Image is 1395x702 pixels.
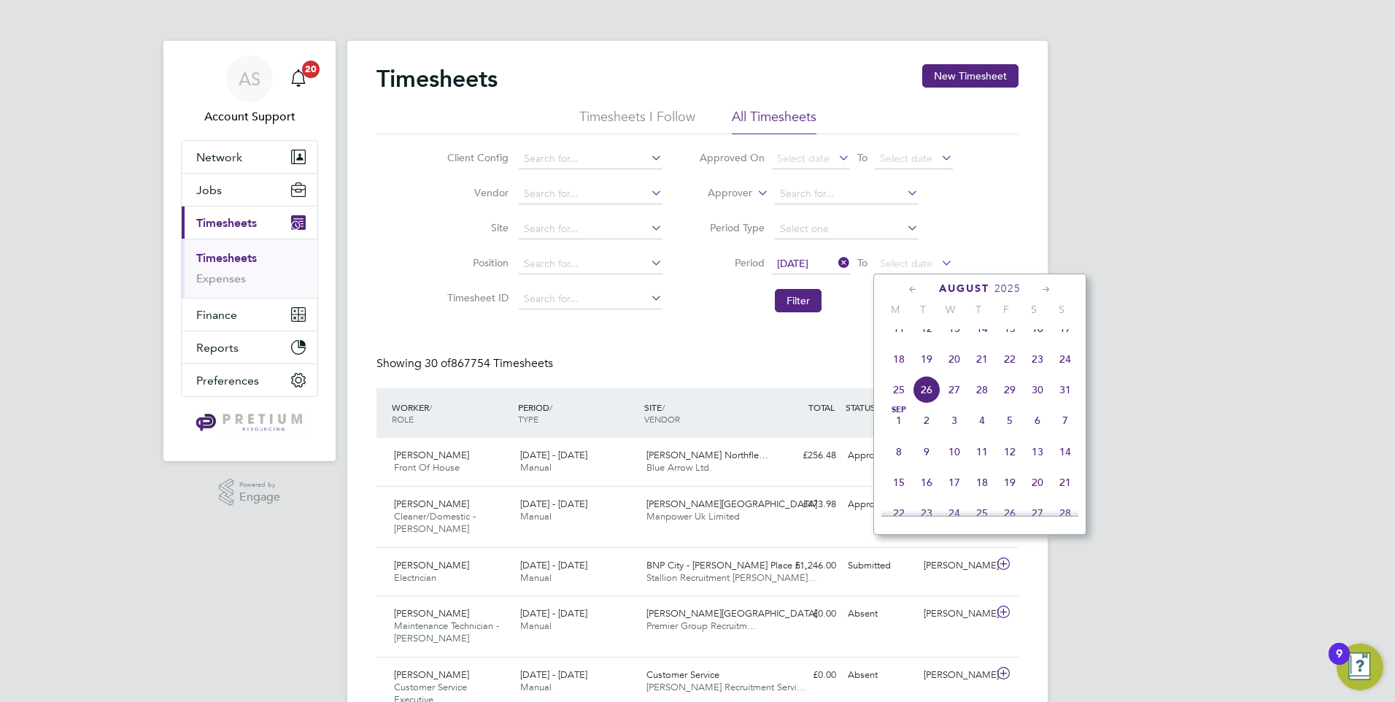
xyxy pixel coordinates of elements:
h2: Timesheets [376,64,498,93]
span: [DATE] - [DATE] [520,449,587,461]
span: Manual [520,461,552,474]
span: Manual [520,620,552,632]
span: T [909,303,937,316]
button: Finance [182,298,317,331]
span: 3 [940,406,968,434]
label: Approved On [699,151,765,164]
span: 23 [913,499,940,527]
label: Period Type [699,221,765,234]
span: Manual [520,681,552,693]
div: STATUS [842,394,918,420]
span: 21 [968,345,996,373]
span: / [549,401,552,413]
span: To [853,253,872,272]
button: New Timesheet [922,64,1019,88]
span: Manual [520,571,552,584]
span: [PERSON_NAME] Recruitment Servi… [646,681,806,693]
div: 9 [1336,654,1342,673]
span: August [939,282,989,295]
span: [PERSON_NAME] [394,668,469,681]
span: [PERSON_NAME][GEOGRAPHIC_DATA] [646,607,817,620]
span: S [1048,303,1075,316]
span: AS [239,69,260,88]
label: Vendor [443,186,509,199]
span: 6 [1024,406,1051,434]
span: Jobs [196,183,222,197]
span: [PERSON_NAME] [394,559,469,571]
li: Timesheets I Follow [579,108,695,134]
span: T [965,303,992,316]
span: Stallion Recruitment [PERSON_NAME]… [646,571,817,584]
span: Finance [196,308,237,322]
a: Expenses [196,271,246,285]
span: [DATE] [777,257,808,270]
input: Search for... [519,289,662,309]
a: Powered byEngage [219,479,281,506]
span: 28 [1051,499,1079,527]
span: 16 [913,468,940,496]
li: All Timesheets [732,108,816,134]
span: Engage [239,491,280,504]
span: 17 [940,468,968,496]
span: 22 [996,345,1024,373]
div: £1,246.00 [766,554,842,578]
span: 24 [940,499,968,527]
span: 18 [968,468,996,496]
span: 8 [885,438,913,466]
span: TYPE [518,413,538,425]
a: 20 [284,55,313,102]
button: Preferences [182,364,317,396]
span: 30 of [425,356,451,371]
span: 25 [968,499,996,527]
span: Premier Group Recruitm… [646,620,757,632]
span: 13 [940,315,968,342]
span: 15 [996,315,1024,342]
label: Position [443,256,509,269]
span: / [662,401,665,413]
input: Search for... [519,184,662,204]
span: 19 [913,345,940,373]
span: [PERSON_NAME] Northfle… [646,449,768,461]
span: Manpower Uk Limited [646,510,740,522]
span: Electrician [394,571,436,584]
span: Manual [520,510,552,522]
input: Search for... [519,254,662,274]
span: 12 [996,438,1024,466]
span: [DATE] - [DATE] [520,607,587,620]
span: 19 [996,468,1024,496]
input: Search for... [519,219,662,239]
span: 2 [913,406,940,434]
span: 20 [940,345,968,373]
span: [DATE] - [DATE] [520,668,587,681]
span: BNP City - [PERSON_NAME] Place 5… [646,559,810,571]
button: Network [182,141,317,173]
span: 27 [940,376,968,404]
span: 11 [968,438,996,466]
div: [PERSON_NAME] [918,602,994,626]
span: [PERSON_NAME] [394,449,469,461]
button: Reports [182,331,317,363]
label: Site [443,221,509,234]
span: 24 [1051,345,1079,373]
span: Sep [885,406,913,414]
span: Customer Service [646,668,719,681]
span: 23 [1024,345,1051,373]
span: 17 [1051,315,1079,342]
span: 26 [913,376,940,404]
span: Reports [196,341,239,355]
span: Select date [880,152,932,165]
label: Timesheet ID [443,291,509,304]
nav: Main navigation [163,41,336,461]
div: £473.98 [766,493,842,517]
span: Front Of House [394,461,460,474]
a: Timesheets [196,251,257,265]
span: Timesheets [196,216,257,230]
span: 31 [1051,376,1079,404]
span: Select date [777,152,830,165]
span: S [1020,303,1048,316]
div: [PERSON_NAME] [918,554,994,578]
div: £0.00 [766,602,842,626]
span: 15 [885,468,913,496]
button: Filter [775,289,822,312]
span: [PERSON_NAME] [394,607,469,620]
